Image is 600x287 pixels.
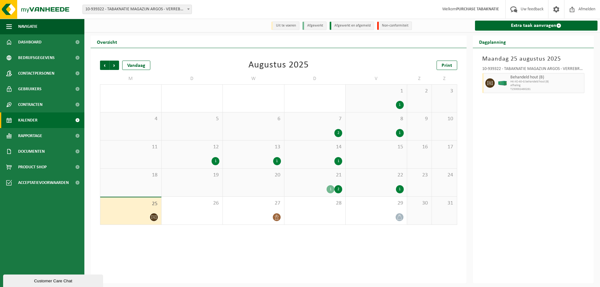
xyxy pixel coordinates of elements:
div: 1 [327,185,334,193]
span: 21 [287,172,342,179]
li: Afgewerkt [302,22,327,30]
span: 26 [165,200,220,207]
span: Behandeld hout (B) [510,75,583,80]
td: D [284,73,346,84]
li: Non-conformiteit [377,22,412,30]
span: Product Shop [18,159,47,175]
span: 17 [435,144,453,151]
span: 20 [226,172,281,179]
span: 12 [165,144,220,151]
td: V [346,73,407,84]
img: HK-XC-40-GN-00 [498,81,507,86]
div: 1 [396,101,404,109]
span: 15 [349,144,404,151]
span: Contracten [18,97,42,112]
div: 10-939322 - TABAKNATIE MAGAZIJN ARGOS - VERREBROEK [482,67,585,73]
span: Volgende [110,61,119,70]
span: 22 [349,172,404,179]
li: Uit te voeren [271,22,299,30]
h3: Maandag 25 augustus 2025 [482,54,585,64]
span: 31 [435,200,453,207]
a: Print [437,61,457,70]
span: Gebruikers [18,81,42,97]
h2: Dagplanning [473,36,512,48]
span: Documenten [18,144,45,159]
span: 16 [410,144,429,151]
span: 6 [226,116,281,122]
td: D [162,73,223,84]
span: 11 [103,144,158,151]
span: 27 [226,200,281,207]
span: 3 [435,88,453,95]
span: Rapportage [18,128,42,144]
td: Z [432,73,457,84]
span: 24 [435,172,453,179]
h2: Overzicht [91,36,123,48]
li: Afgewerkt en afgemeld [330,22,374,30]
td: Z [407,73,432,84]
span: T250002460281 [510,87,583,91]
span: Kalender [18,112,37,128]
span: Dashboard [18,34,42,50]
span: 28 [287,200,342,207]
div: 1 [334,157,342,165]
div: 1 [273,157,281,165]
span: Navigatie [18,19,37,34]
span: 5 [165,116,220,122]
strong: PURCHASE TABAKNATIE [456,7,499,12]
span: 13 [226,144,281,151]
td: W [223,73,284,84]
span: 9 [410,116,429,122]
span: 18 [103,172,158,179]
span: Acceptatievoorwaarden [18,175,69,191]
span: Afhaling [510,84,583,87]
span: Print [442,63,452,68]
td: M [100,73,162,84]
div: Augustus 2025 [248,61,309,70]
span: 25 [103,200,158,207]
span: Vorige [100,61,109,70]
div: 1 [212,157,219,165]
span: Bedrijfsgegevens [18,50,55,66]
span: 10-939322 - TABAKNATIE MAGAZIJN ARGOS - VERREBROEK [83,5,192,14]
span: 10 [435,116,453,122]
span: 7 [287,116,342,122]
div: 2 [334,185,342,193]
span: 29 [349,200,404,207]
div: Vandaag [122,61,150,70]
a: Extra taak aanvragen [475,21,598,31]
span: 4 [103,116,158,122]
div: 1 [396,185,404,193]
span: 30 [410,200,429,207]
span: 2 [410,88,429,95]
span: HK-XC-40-G behandeld hout (B) [510,80,583,84]
div: 1 [396,129,404,137]
span: 1 [349,88,404,95]
span: 14 [287,144,342,151]
div: 2 [334,129,342,137]
span: Contactpersonen [18,66,54,81]
span: 23 [410,172,429,179]
span: 8 [349,116,404,122]
span: 19 [165,172,220,179]
iframe: chat widget [3,273,104,287]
